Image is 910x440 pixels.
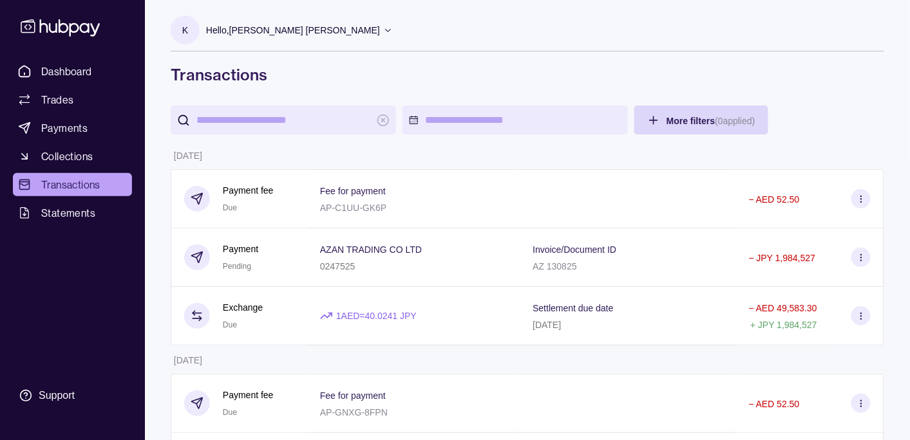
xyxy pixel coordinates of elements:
[196,105,370,134] input: search
[41,92,73,107] span: Trades
[320,186,386,196] p: Fee for payment
[13,116,132,140] a: Payments
[320,203,386,213] p: AP-C1UU-GK6P
[223,320,237,329] span: Due
[533,244,616,255] p: Invoice/Document ID
[206,23,380,37] p: Hello, [PERSON_NAME] [PERSON_NAME]
[13,201,132,225] a: Statements
[749,253,816,263] p: − JPY 1,984,527
[749,399,800,409] p: − AED 52.50
[533,320,561,330] p: [DATE]
[320,261,355,271] p: 0247525
[749,303,817,313] p: − AED 49,583.30
[39,389,75,403] div: Support
[223,203,237,212] span: Due
[41,177,100,192] span: Transactions
[715,116,755,126] p: ( 0 applied)
[13,60,132,83] a: Dashboard
[223,408,237,417] span: Due
[533,303,613,313] p: Settlement due date
[223,262,251,271] span: Pending
[320,407,388,417] p: AP-GNXG-8FPN
[13,88,132,111] a: Trades
[41,205,95,221] span: Statements
[533,261,577,271] p: AZ 130825
[320,390,386,401] p: Fee for payment
[13,173,132,196] a: Transactions
[41,120,88,136] span: Payments
[320,244,422,255] p: AZAN TRADING CO LTD
[174,151,202,161] p: [DATE]
[41,64,92,79] span: Dashboard
[13,145,132,168] a: Collections
[336,309,417,323] p: 1 AED = 40.0241 JPY
[41,149,93,164] span: Collections
[750,320,817,330] p: + JPY 1,984,527
[667,116,755,126] span: More filters
[174,355,202,365] p: [DATE]
[223,242,258,256] p: Payment
[182,23,188,37] p: K
[223,388,274,402] p: Payment fee
[13,382,132,409] a: Support
[171,64,884,85] h1: Transactions
[223,300,263,315] p: Exchange
[634,105,768,134] button: More filters(0applied)
[749,194,800,205] p: − AED 52.50
[223,183,274,197] p: Payment fee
